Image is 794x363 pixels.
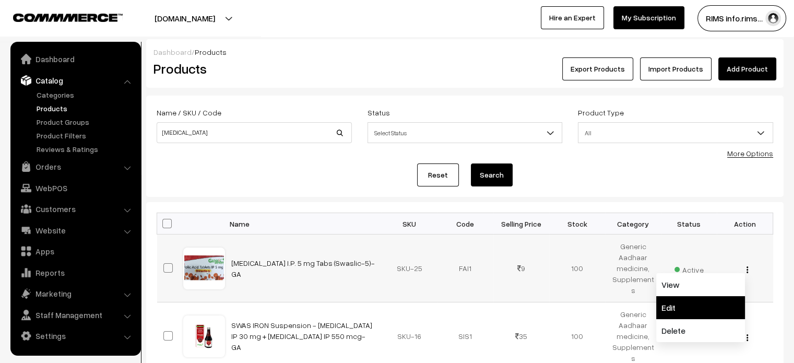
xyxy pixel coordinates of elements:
span: All [578,122,773,143]
a: COMMMERCE [13,10,104,23]
span: Select Status [368,124,562,142]
td: Generic Aadhaar medicine, Supplements [605,235,661,302]
td: 9 [493,235,549,302]
a: Edit [656,296,745,319]
th: Selling Price [493,213,549,235]
button: RIMS info.rims… [697,5,786,31]
a: Delete [656,319,745,342]
a: Catalog [13,71,137,90]
img: COMMMERCE [13,14,123,21]
a: Reviews & Ratings [34,144,137,155]
th: SKU [382,213,437,235]
a: Reports [13,263,137,282]
a: Hire an Expert [541,6,604,29]
th: Stock [549,213,605,235]
a: Products [34,103,137,114]
a: Staff Management [13,306,137,324]
td: SKU-25 [382,235,437,302]
td: FAI1 [437,235,493,302]
a: My Subscription [613,6,684,29]
th: Action [717,213,773,235]
a: Reset [417,163,459,186]
img: user [765,10,781,26]
button: Export Products [562,57,633,80]
th: Code [437,213,493,235]
span: Products [195,48,227,56]
a: Apps [13,242,137,261]
a: More Options [727,149,773,158]
button: Search [471,163,513,186]
h2: Products [153,61,351,77]
span: Select Status [368,122,563,143]
a: Settings [13,326,137,345]
th: Category [605,213,661,235]
a: Website [13,221,137,240]
a: Marketing [13,284,137,303]
a: View [656,273,745,296]
th: Status [661,213,717,235]
a: Categories [34,89,137,100]
td: 100 [549,235,605,302]
img: Menu [746,266,748,273]
a: Dashboard [13,50,137,68]
input: Name / SKU / Code [157,122,352,143]
label: Product Type [578,107,624,118]
div: / [153,46,776,57]
a: [MEDICAL_DATA] I.P. 5 mg Tabs (Swaslic-5)- GA [231,259,375,278]
a: WebPOS [13,179,137,197]
img: Menu [746,334,748,341]
button: [DOMAIN_NAME] [118,5,252,31]
a: Orders [13,157,137,176]
span: Active [674,262,704,275]
span: All [578,124,773,142]
a: Product Filters [34,130,137,141]
th: Name [225,213,382,235]
label: Name / SKU / Code [157,107,221,118]
a: Product Groups [34,116,137,127]
a: Customers [13,200,137,218]
a: Add Product [718,57,776,80]
a: SWAS IRON Suspension - [MEDICAL_DATA] IP 30 mg + [MEDICAL_DATA] IP 550 mcg- GA [231,321,372,352]
a: Import Products [640,57,712,80]
a: Dashboard [153,48,192,56]
label: Status [368,107,390,118]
